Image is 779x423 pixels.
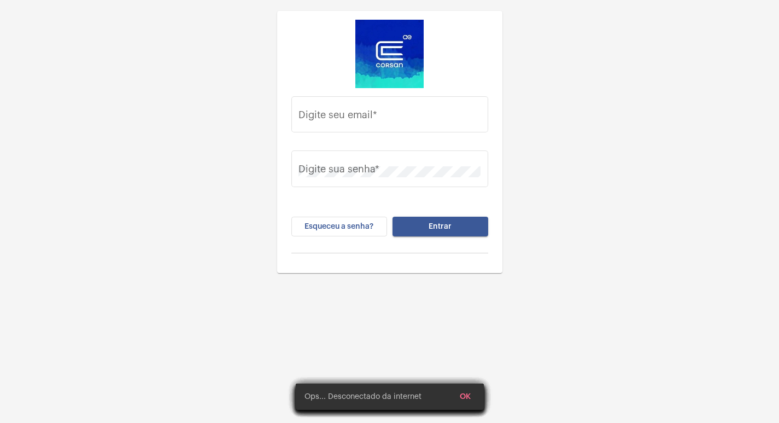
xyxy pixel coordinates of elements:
[304,223,373,230] span: Esqueceu a senha?
[355,20,424,88] img: d4669ae0-8c07-2337-4f67-34b0df7f5ae4.jpeg
[429,223,452,230] span: Entrar
[460,393,471,401] span: OK
[298,112,481,123] input: Digite seu email
[304,391,421,402] span: Ops... Desconectado da internet
[393,217,488,236] button: Entrar
[291,217,387,236] button: Esqueceu a senha?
